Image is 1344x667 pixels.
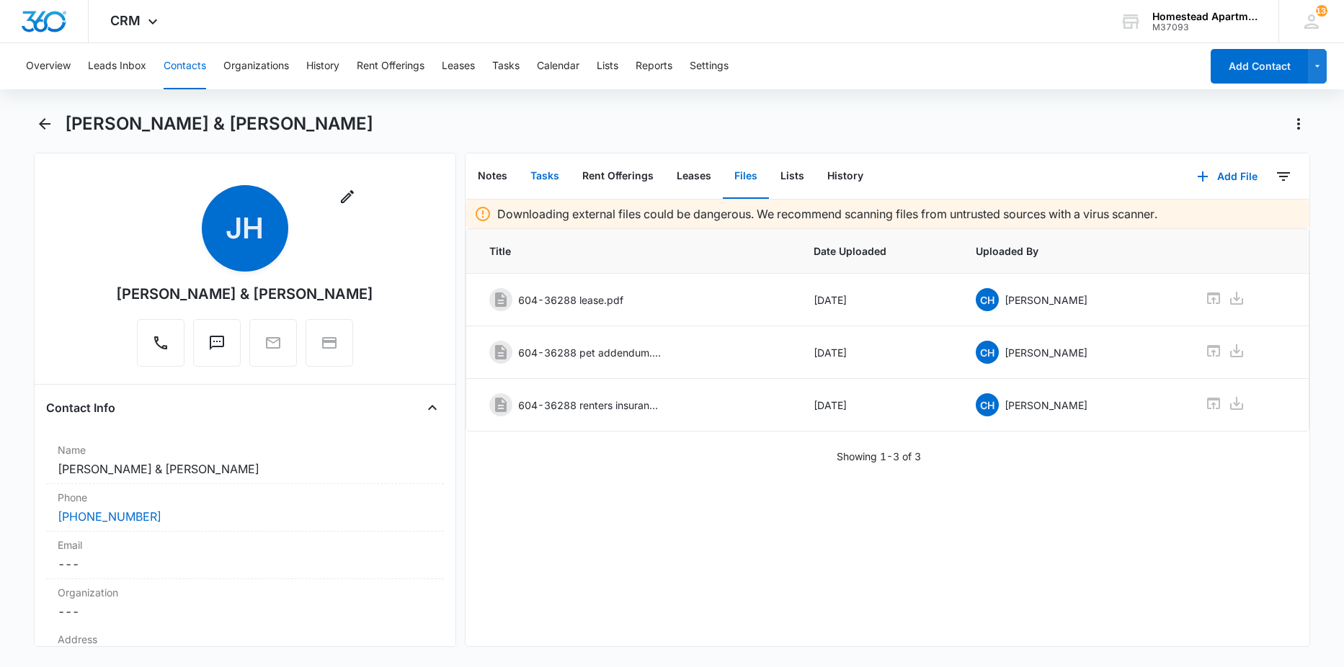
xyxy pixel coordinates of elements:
[1183,159,1272,194] button: Add File
[116,283,373,305] div: [PERSON_NAME] & [PERSON_NAME]
[46,579,445,626] div: Organization---
[1316,5,1327,17] div: notifications count
[58,537,433,552] label: Email
[193,341,241,354] a: Text
[46,437,445,484] div: Name[PERSON_NAME] & [PERSON_NAME]
[442,43,475,89] button: Leases
[58,490,433,505] label: Phone
[519,154,571,199] button: Tasks
[769,154,816,199] button: Lists
[665,154,723,199] button: Leases
[1272,165,1295,188] button: Filters
[46,532,445,579] div: Email---
[796,326,958,379] td: [DATE]
[1005,398,1087,413] p: [PERSON_NAME]
[1005,345,1087,360] p: [PERSON_NAME]
[1152,22,1258,32] div: account id
[357,43,424,89] button: Rent Offerings
[88,43,146,89] button: Leads Inbox
[306,43,339,89] button: History
[193,319,241,367] button: Text
[597,43,618,89] button: Lists
[466,154,519,199] button: Notes
[58,585,433,600] label: Organization
[58,442,433,457] label: Name
[58,603,433,620] dd: ---
[976,288,999,311] span: CH
[814,243,940,259] span: Date Uploaded
[34,112,56,135] button: Back
[537,43,579,89] button: Calendar
[164,43,206,89] button: Contacts
[636,43,672,89] button: Reports
[202,185,288,272] span: JH
[976,243,1170,259] span: Uploaded By
[65,113,373,135] h1: [PERSON_NAME] & [PERSON_NAME]
[690,43,729,89] button: Settings
[1211,49,1308,84] button: Add Contact
[837,449,921,464] p: Showing 1-3 of 3
[518,398,662,413] p: 604-36288 renters insurance.pdf
[58,632,433,647] label: Address
[46,484,445,532] div: Phone[PHONE_NUMBER]
[137,341,184,354] a: Call
[796,379,958,431] td: [DATE]
[223,43,289,89] button: Organizations
[46,399,115,416] h4: Contact Info
[26,43,71,89] button: Overview
[110,13,141,28] span: CRM
[1287,112,1310,135] button: Actions
[1005,292,1087,308] p: [PERSON_NAME]
[518,292,623,308] p: 604-36288 lease.pdf
[723,154,769,199] button: Files
[796,274,958,326] td: [DATE]
[58,555,433,573] dd: ---
[58,508,161,525] a: [PHONE_NUMBER]
[421,396,444,419] button: Close
[518,345,662,360] p: 604-36288 pet addendum.pdf
[571,154,665,199] button: Rent Offerings
[492,43,520,89] button: Tasks
[137,319,184,367] button: Call
[489,243,779,259] span: Title
[976,393,999,416] span: CH
[1152,11,1258,22] div: account name
[58,460,433,478] dd: [PERSON_NAME] & [PERSON_NAME]
[816,154,875,199] button: History
[497,205,1157,223] p: Downloading external files could be dangerous. We recommend scanning files from untrusted sources...
[1316,5,1327,17] span: 131
[976,341,999,364] span: CH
